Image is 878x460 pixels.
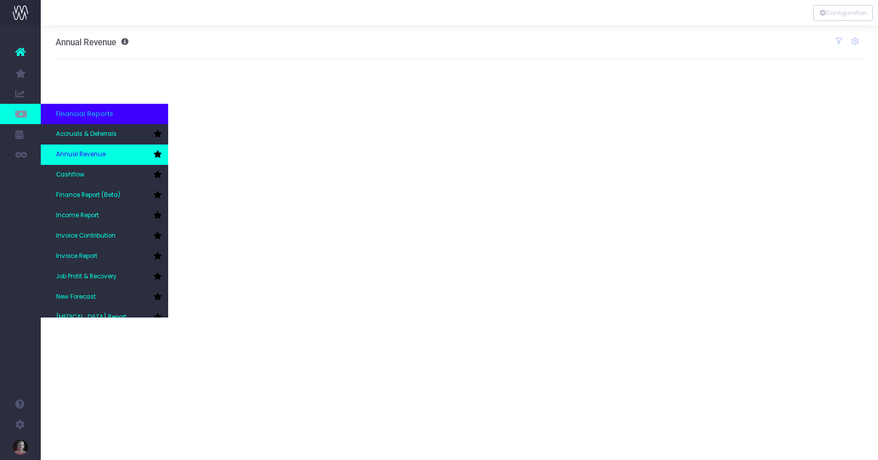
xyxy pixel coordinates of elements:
a: Accruals & Deferrals [41,124,168,145]
a: Invoice Contribution [41,226,168,246]
span: Invoice Contribution [56,232,116,241]
a: Annual Revenue [41,145,168,165]
span: Annual Revenue [56,37,116,47]
span: Finance Report (Beta) [56,191,120,200]
span: Annual Revenue [56,150,105,159]
span: Cashflow [56,170,85,180]
a: Cashflow [41,165,168,185]
a: [MEDICAL_DATA] Report [41,307,168,328]
a: Invoice Report [41,246,168,267]
a: Job Profit & Recovery [41,267,168,287]
a: Finance Report (Beta) [41,185,168,206]
a: Income Report [41,206,168,226]
span: [MEDICAL_DATA] Report [56,313,126,322]
span: Invoice Report [56,252,97,261]
button: Configuration [813,5,873,21]
a: New Forecast [41,287,168,307]
span: New Forecast [56,293,96,302]
span: Job Profit & Recovery [56,272,117,281]
div: Vertical button group [813,5,873,21]
span: Financial Reports [56,109,113,119]
img: images/default_profile_image.png [13,440,28,455]
span: Income Report [56,211,99,220]
span: Accruals & Deferrals [56,130,117,139]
